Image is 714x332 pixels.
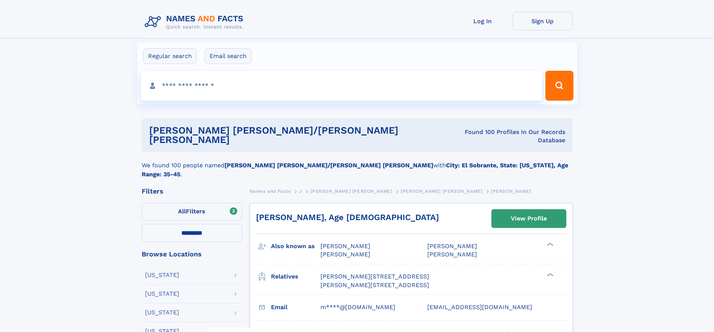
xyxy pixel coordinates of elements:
[141,71,542,101] input: search input
[545,272,554,277] div: ❯
[145,310,179,316] div: [US_STATE]
[299,189,302,194] span: J
[142,152,573,179] div: We found 100 people named with .
[205,48,251,64] label: Email search
[225,162,433,169] b: [PERSON_NAME] [PERSON_NAME]/[PERSON_NAME] [PERSON_NAME]
[299,186,302,196] a: J
[310,189,392,194] span: [PERSON_NAME] [PERSON_NAME]
[142,251,242,258] div: Browse Locations
[149,126,449,144] h1: [PERSON_NAME] [PERSON_NAME]/[PERSON_NAME] [PERSON_NAME]
[427,304,532,311] span: [EMAIL_ADDRESS][DOMAIN_NAME]
[513,12,573,30] a: Sign Up
[250,186,291,196] a: Names and Facts
[271,240,320,253] h3: Also known as
[142,188,242,195] div: Filters
[271,301,320,314] h3: Email
[256,213,439,222] a: [PERSON_NAME], Age [DEMOGRAPHIC_DATA]
[142,162,568,178] b: City: El Sobrante, State: [US_STATE], Age Range: 35-45
[545,71,573,101] button: Search Button
[545,242,554,247] div: ❯
[491,189,531,194] span: [PERSON_NAME]
[448,128,565,144] div: Found 100 Profiles In Our Records Database
[142,12,250,32] img: Logo Names and Facts
[178,208,186,215] span: All
[427,243,477,250] span: [PERSON_NAME]
[142,203,242,221] label: Filters
[401,186,482,196] a: [PERSON_NAME] [PERSON_NAME]
[453,12,513,30] a: Log In
[320,243,370,250] span: [PERSON_NAME]
[310,186,392,196] a: [PERSON_NAME] [PERSON_NAME]
[145,291,179,297] div: [US_STATE]
[511,210,547,227] div: View Profile
[320,281,429,289] a: [PERSON_NAME][STREET_ADDRESS]
[143,48,197,64] label: Regular search
[492,210,566,228] a: View Profile
[401,189,482,194] span: [PERSON_NAME] [PERSON_NAME]
[320,251,370,258] span: [PERSON_NAME]
[145,272,179,278] div: [US_STATE]
[427,251,477,258] span: [PERSON_NAME]
[271,270,320,283] h3: Relatives
[320,272,429,281] a: [PERSON_NAME][STREET_ADDRESS]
